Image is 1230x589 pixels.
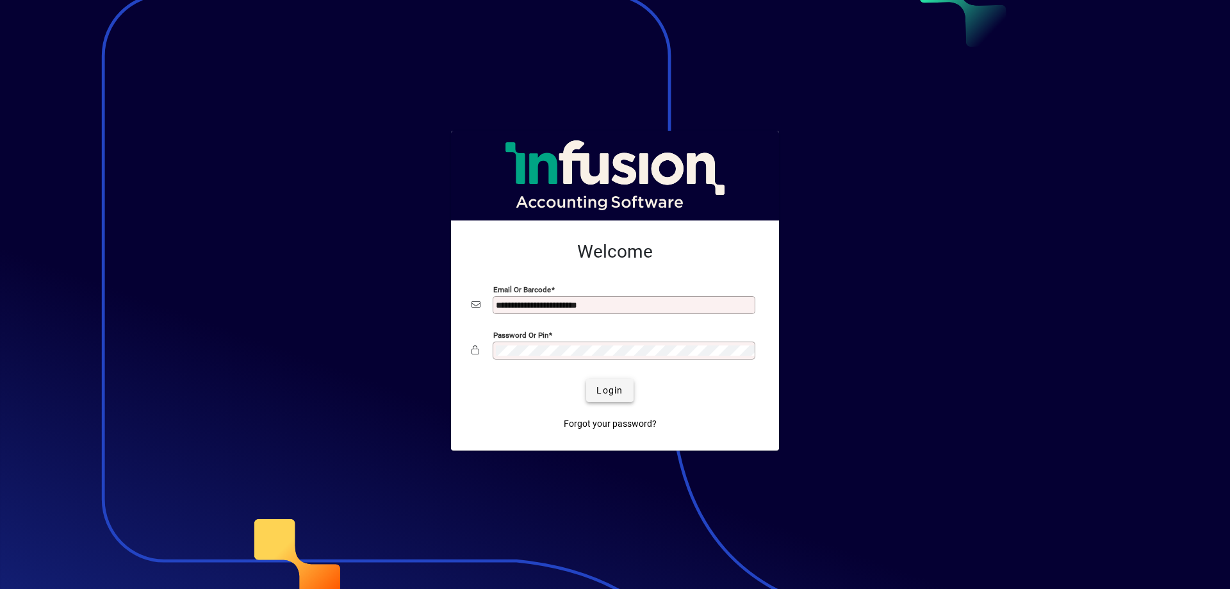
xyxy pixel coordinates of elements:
[493,331,548,340] mat-label: Password or Pin
[493,285,551,294] mat-label: Email or Barcode
[586,379,633,402] button: Login
[559,412,662,435] a: Forgot your password?
[596,384,623,397] span: Login
[564,417,657,431] span: Forgot your password?
[471,241,758,263] h2: Welcome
